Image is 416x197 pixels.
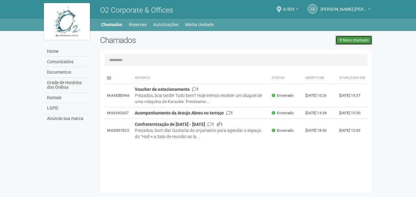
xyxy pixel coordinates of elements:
[45,57,91,67] a: Comunicados
[153,20,178,29] a: Autorizações
[337,84,367,107] td: [DATE] 15:37
[129,20,146,29] a: Reservas
[45,78,91,93] a: Grade de Horários dos Ônibus
[226,110,233,115] span: 1
[135,110,224,115] strong: Acompanhamento da Araujo Abreu no terraço
[135,87,190,92] strong: Voucher de estacionamento
[135,122,205,127] strong: Confraternização de [DATE] - [DATE]
[105,107,132,119] td: M-0634C607
[283,8,298,13] a: 4/303
[45,67,91,78] a: Documentos
[321,1,367,12] span: Leonardo Silva Leao
[272,110,294,116] span: Encerrado
[336,36,372,45] a: Novo chamado
[44,3,90,40] img: logo.jpg
[272,93,294,98] span: Encerrado
[217,122,223,127] span: 1
[105,72,132,84] td: ID
[45,46,91,57] a: Home
[303,119,337,142] td: [DATE] 18:50
[100,6,173,14] span: O2 Corporate & Offices
[272,128,294,133] span: Encerrado
[105,119,132,142] td: M-DD857EC2
[135,92,267,105] div: Prezados, boa tarde! Tudo bem? Hoje iremos receber um aluguel de uma máquina de Karaoke. Precisam...
[337,72,367,84] th: Atualizado em
[337,107,367,119] td: [DATE] 15:30
[283,1,294,12] span: 4/303
[321,8,371,13] a: [PERSON_NAME] [PERSON_NAME]
[303,72,337,84] th: Aberto em
[303,107,337,119] td: [DATE] 14:38
[185,20,214,29] a: Minha Unidade
[308,4,317,14] a: LS
[337,119,367,142] td: [DATE] 12:03
[105,84,132,107] td: M-AAEBD9A6
[135,127,267,140] div: Prezados, bom dia! Gostaria do orçamento para agendar o espaço do “Hall + a Sala de reunião ao la...
[101,20,122,29] a: Chamados
[45,103,91,114] a: LGPD
[100,36,208,45] h2: Chamados
[192,87,199,92] span: 1
[269,72,303,84] th: Status
[45,93,91,103] a: Ramais
[208,122,214,127] span: 1
[132,72,270,84] th: Assunto
[45,114,91,124] a: Anuncie sua marca
[303,84,337,107] td: [DATE] 15:26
